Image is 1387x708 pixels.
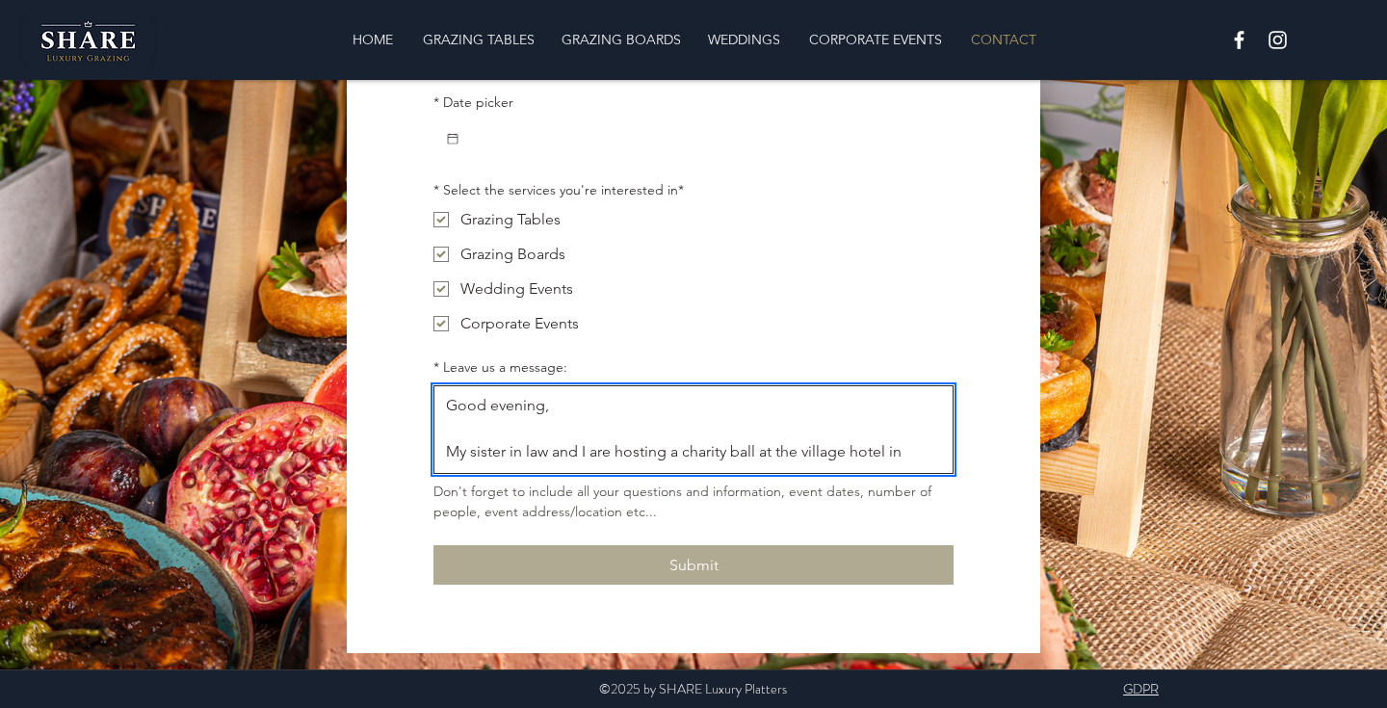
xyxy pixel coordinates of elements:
[343,20,403,59] p: HOME
[460,208,561,231] div: Grazing Tables
[18,13,158,67] img: Share Luxury Grazing Logo.png
[413,20,544,59] p: GRAZING TABLES
[433,93,513,113] label: Date picker
[433,483,935,520] span: Don't forget to include all your questions and information, event dates, number of people, event ...
[408,20,547,59] a: GRAZING TABLES
[961,20,1046,59] p: CONTACT
[693,20,795,59] a: WEDDINGS
[222,20,1165,59] nav: Site
[1266,28,1290,52] img: White Instagram Icon
[338,20,408,59] a: HOME
[460,277,573,301] div: Wedding Events
[799,20,952,59] p: CORPORATE EVENTS
[433,545,954,585] button: Submit
[433,358,567,378] label: Leave us a message:
[1123,679,1159,698] a: GDPR
[698,20,790,59] p: WEDDINGS
[460,312,579,335] div: Corporate Events
[434,394,953,465] textarea: Leave us a message:
[795,20,956,59] a: CORPORATE EVENTS
[460,243,565,266] div: Grazing Boards
[445,131,460,146] button: Date picker
[547,20,693,59] a: GRAZING BOARDS
[1296,617,1387,708] iframe: Wix Chat
[669,556,719,574] span: Submit
[1227,28,1251,52] img: White Facebook Icon
[1227,28,1290,52] ul: Social Bar
[552,20,691,59] p: GRAZING BOARDS
[433,181,684,200] div: Select the services you're interested in*
[599,679,787,698] span: ©2025 by SHARE Luxury Platters
[956,20,1050,59] a: CONTACT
